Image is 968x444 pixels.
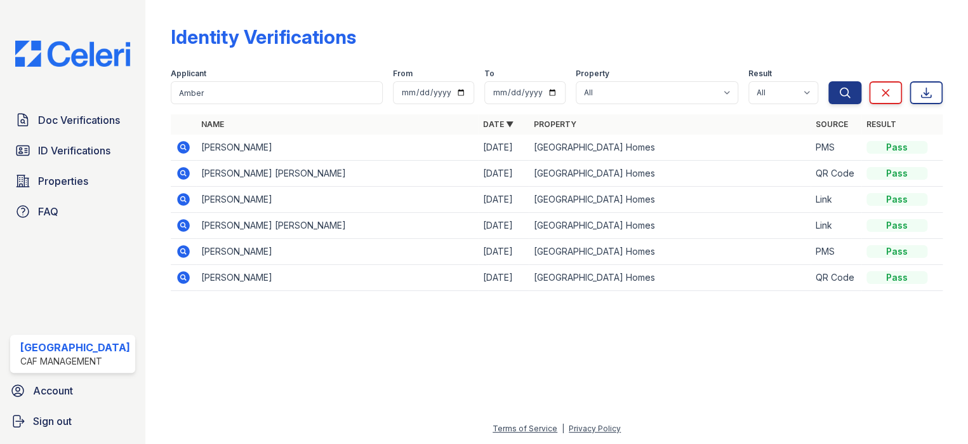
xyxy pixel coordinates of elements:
td: PMS [811,135,861,161]
td: [GEOGRAPHIC_DATA] Homes [529,213,811,239]
a: Result [866,119,896,129]
div: | [562,424,564,433]
div: Pass [866,141,927,154]
span: Doc Verifications [38,112,120,128]
a: Terms of Service [493,424,557,433]
td: QR Code [811,161,861,187]
td: [PERSON_NAME] [196,187,478,213]
span: Account [33,383,73,398]
a: Doc Verifications [10,107,135,133]
div: Identity Verifications [171,25,356,48]
td: [DATE] [478,161,529,187]
div: Pass [866,245,927,258]
td: QR Code [811,265,861,291]
td: [GEOGRAPHIC_DATA] Homes [529,135,811,161]
div: [GEOGRAPHIC_DATA] [20,340,130,355]
a: Date ▼ [483,119,514,129]
td: [DATE] [478,213,529,239]
td: [DATE] [478,265,529,291]
td: [PERSON_NAME] [196,265,478,291]
label: From [393,69,413,79]
td: [DATE] [478,187,529,213]
td: PMS [811,239,861,265]
td: [PERSON_NAME] [196,135,478,161]
td: Link [811,187,861,213]
a: Sign out [5,408,140,434]
td: [GEOGRAPHIC_DATA] Homes [529,187,811,213]
a: FAQ [10,199,135,224]
td: [GEOGRAPHIC_DATA] Homes [529,161,811,187]
div: CAF Management [20,355,130,368]
span: ID Verifications [38,143,110,158]
td: [PERSON_NAME] [PERSON_NAME] [196,161,478,187]
a: Privacy Policy [569,424,621,433]
label: Property [576,69,609,79]
a: Source [816,119,848,129]
td: [DATE] [478,135,529,161]
div: Pass [866,167,927,180]
a: Account [5,378,140,403]
span: Sign out [33,414,72,429]
label: Result [748,69,772,79]
div: Pass [866,271,927,284]
label: Applicant [171,69,206,79]
td: [DATE] [478,239,529,265]
div: Pass [866,219,927,232]
div: Pass [866,193,927,206]
span: FAQ [38,204,58,219]
td: [GEOGRAPHIC_DATA] Homes [529,239,811,265]
span: Properties [38,173,88,189]
td: [PERSON_NAME] [PERSON_NAME] [196,213,478,239]
input: Search by name or phone number [171,81,383,104]
label: To [484,69,494,79]
a: Property [534,119,576,129]
img: CE_Logo_Blue-a8612792a0a2168367f1c8372b55b34899dd931a85d93a1a3d3e32e68fde9ad4.png [5,41,140,67]
a: Properties [10,168,135,194]
td: Link [811,213,861,239]
a: Name [201,119,224,129]
td: [GEOGRAPHIC_DATA] Homes [529,265,811,291]
a: ID Verifications [10,138,135,163]
td: [PERSON_NAME] [196,239,478,265]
